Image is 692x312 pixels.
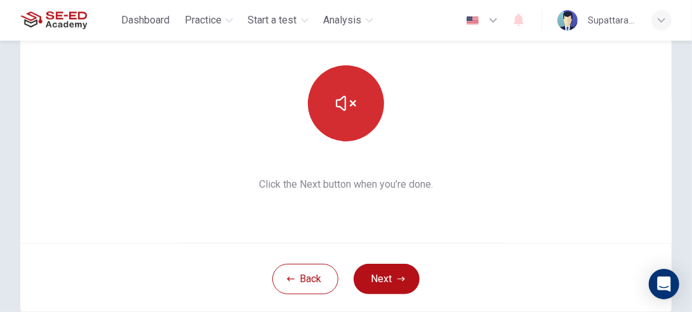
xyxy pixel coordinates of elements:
span: Start a test [248,13,297,28]
span: Click the Next button when you’re done. [222,177,470,192]
button: Analysis [319,9,378,32]
span: Analysis [324,13,362,28]
span: Practice [185,13,222,28]
button: Start a test [243,9,314,32]
button: Dashboard [116,9,175,32]
img: en [465,16,481,25]
button: Next [354,264,420,294]
a: SE-ED Academy logo [20,8,116,33]
img: Profile picture [557,10,578,30]
div: Supattaraporn Wongwaipanich [588,13,636,28]
button: Practice [180,9,238,32]
div: Open Intercom Messenger [649,269,679,299]
button: Back [272,264,338,294]
img: SE-ED Academy logo [20,8,87,33]
span: Dashboard [121,13,170,28]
